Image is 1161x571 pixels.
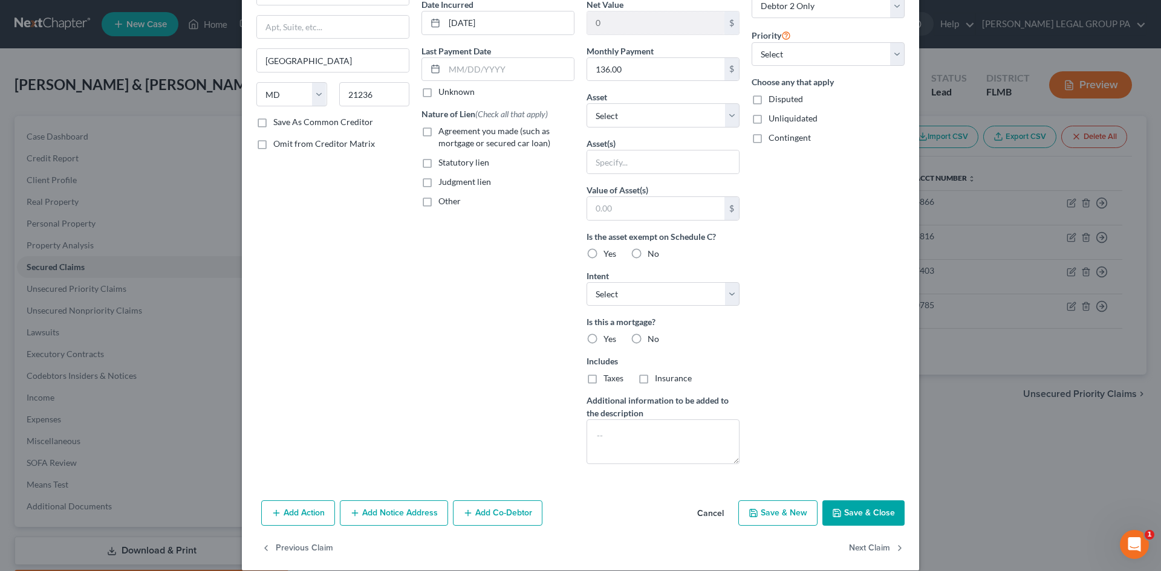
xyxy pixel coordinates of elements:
[273,116,373,128] label: Save As Common Creditor
[475,109,548,119] span: (Check all that apply)
[257,16,409,39] input: Apt, Suite, etc...
[769,132,811,143] span: Contingent
[444,11,574,34] input: MM/DD/YYYY
[724,58,739,81] div: $
[587,394,740,419] label: Additional information to be added to the description
[587,230,740,243] label: Is the asset exempt on Schedule C?
[587,45,654,57] label: Monthly Payment
[648,248,659,259] span: No
[752,28,791,42] label: Priority
[261,535,333,561] button: Previous Claim
[339,82,410,106] input: Enter zip...
[1120,530,1149,559] iframe: Intercom live chat
[587,58,724,81] input: 0.00
[587,197,724,220] input: 0.00
[257,49,409,72] input: Enter city...
[1145,530,1154,540] span: 1
[340,500,448,526] button: Add Notice Address
[444,58,574,81] input: MM/DD/YYYY
[273,138,375,149] span: Omit from Creditor Matrix
[822,500,905,526] button: Save & Close
[603,248,616,259] span: Yes
[587,315,740,328] label: Is this a mortgage?
[438,196,461,206] span: Other
[587,355,740,367] label: Includes
[648,334,659,344] span: No
[849,535,905,561] button: Next Claim
[752,76,905,88] label: Choose any that apply
[438,126,550,148] span: Agreement you made (such as mortgage or secured car loan)
[688,502,733,526] button: Cancel
[438,157,489,167] span: Statutory lien
[587,150,739,173] input: Specify...
[587,11,724,34] input: 0.00
[453,500,542,526] button: Add Co-Debtor
[421,45,491,57] label: Last Payment Date
[769,113,818,123] span: Unliquidated
[438,176,491,187] span: Judgment lien
[738,500,818,526] button: Save & New
[421,108,548,120] label: Nature of Lien
[587,92,607,102] span: Asset
[655,373,692,383] span: Insurance
[438,86,475,98] label: Unknown
[587,137,616,150] label: Asset(s)
[603,373,623,383] span: Taxes
[724,197,739,220] div: $
[724,11,739,34] div: $
[603,334,616,344] span: Yes
[587,184,648,196] label: Value of Asset(s)
[261,500,335,526] button: Add Action
[587,269,609,282] label: Intent
[769,94,803,104] span: Disputed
